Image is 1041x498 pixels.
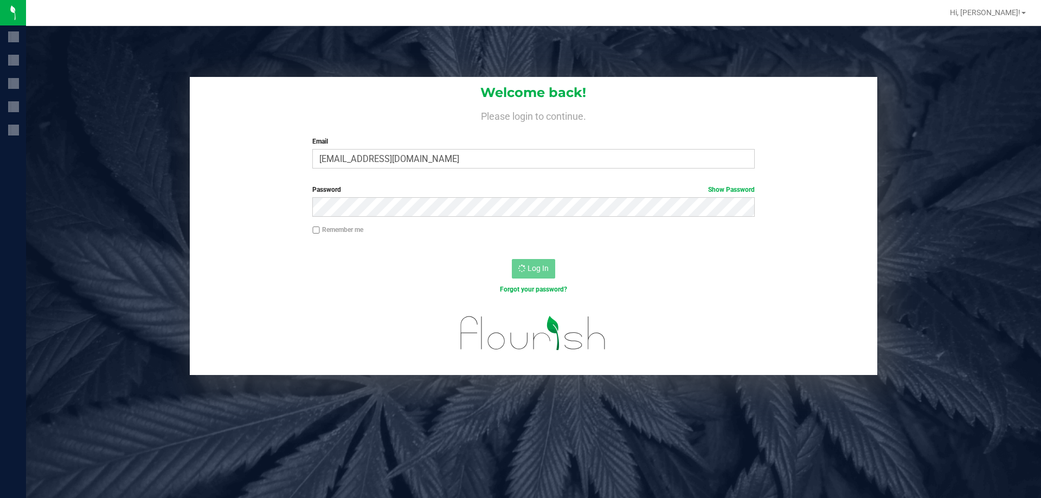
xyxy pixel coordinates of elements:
[312,225,363,235] label: Remember me
[708,186,755,193] a: Show Password
[512,259,555,279] button: Log In
[312,186,341,193] span: Password
[190,108,877,121] h4: Please login to continue.
[528,264,549,273] span: Log In
[190,86,877,100] h1: Welcome back!
[447,306,619,361] img: flourish_logo.svg
[312,227,320,234] input: Remember me
[950,8,1020,17] span: Hi, [PERSON_NAME]!
[500,286,567,293] a: Forgot your password?
[312,137,754,146] label: Email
